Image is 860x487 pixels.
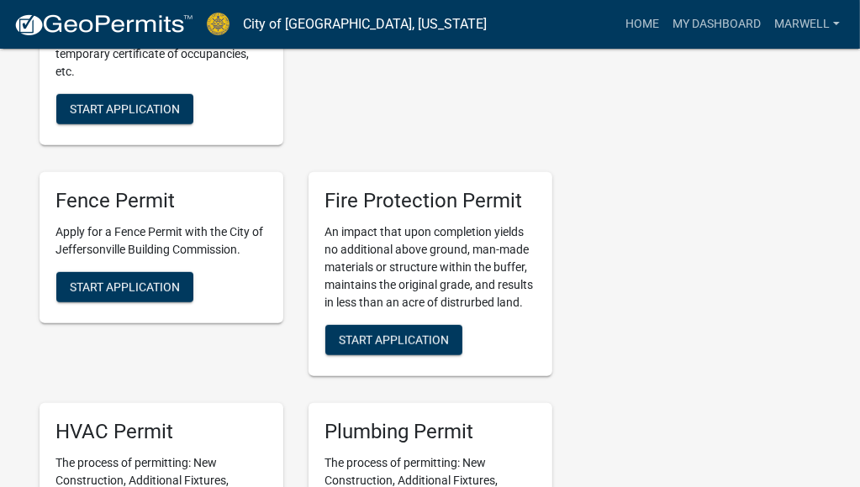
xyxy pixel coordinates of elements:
[325,223,536,312] p: An impact that upon completion yields no additional above ground, man-made materials or structure...
[56,223,266,259] p: Apply for a Fence Permit with the City of Jeffersonville Building Commission.
[56,189,266,213] h5: Fence Permit
[325,420,536,444] h5: Plumbing Permit
[207,13,230,35] img: City of Jeffersonville, Indiana
[325,325,462,355] button: Start Application
[339,333,449,346] span: Start Application
[325,189,536,213] h5: Fire Protection Permit
[56,420,266,444] h5: HVAC Permit
[56,94,193,124] button: Start Application
[619,8,666,40] a: Home
[70,102,180,116] span: Start Application
[243,10,487,39] a: City of [GEOGRAPHIC_DATA], [US_STATE]
[56,272,193,302] button: Start Application
[768,8,847,40] a: Marwell
[70,280,180,293] span: Start Application
[666,8,768,40] a: My Dashboard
